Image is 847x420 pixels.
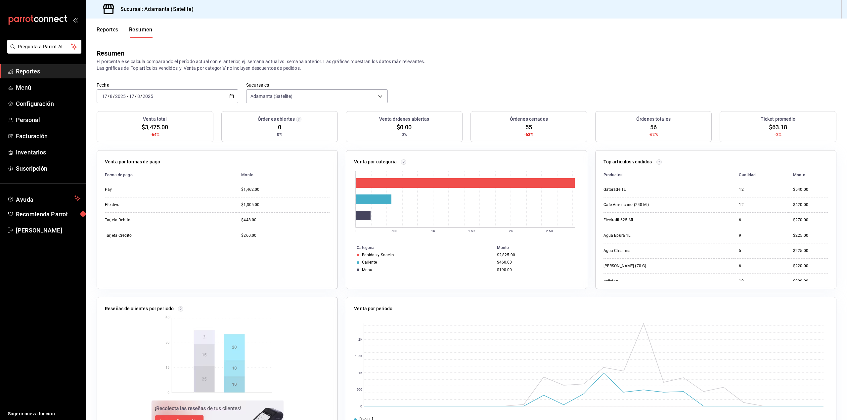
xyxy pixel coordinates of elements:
div: Resumen [97,48,124,58]
div: Pay [105,187,171,192]
h3: Ticket promedio [761,116,796,123]
span: / [113,94,115,99]
span: 55 [525,123,532,132]
div: $190.00 [497,268,576,272]
div: [PERSON_NAME] (70 G) [603,263,670,269]
div: $448.00 [241,217,330,223]
input: -- [110,94,113,99]
span: / [135,94,137,99]
span: Inventarios [16,148,80,157]
span: -64% [151,132,160,138]
span: Sugerir nueva función [8,410,80,417]
span: Adamanta (Satelite) [250,93,293,100]
div: $200.00 [793,278,828,284]
text: 1.5K [355,354,363,358]
th: Monto [788,168,828,182]
div: $2,825.00 [497,253,576,257]
input: -- [102,94,108,99]
h3: Sucursal: Adamanta (Satelite) [115,5,194,13]
div: Café Americano (240 Ml) [603,202,670,208]
span: Personal [16,115,80,124]
span: 0% [402,132,407,138]
text: 2K [509,229,513,233]
input: ---- [142,94,154,99]
span: Suscripción [16,164,80,173]
button: Pregunta a Parrot AI [7,40,81,54]
div: 6 [739,263,782,269]
h3: Venta total [143,116,167,123]
th: Categoría [346,244,494,251]
div: Agua Epura 1L [603,233,670,238]
div: $420.00 [793,202,828,208]
span: Recomienda Parrot [16,210,80,219]
div: Gatorade 1L [603,187,670,192]
span: [PERSON_NAME] [16,226,80,235]
span: Menú [16,83,80,92]
h3: Venta órdenes abiertas [379,116,429,123]
text: 1K [358,371,363,375]
input: ---- [115,94,126,99]
th: Forma de pago [105,168,236,182]
h3: Órdenes totales [636,116,671,123]
div: galletas [603,278,670,284]
div: Electrolit 625 Ml [603,217,670,223]
span: / [108,94,110,99]
p: Venta por periodo [354,305,392,312]
div: $1,462.00 [241,187,330,192]
span: -63% [524,132,534,138]
th: Cantidad [734,168,788,182]
span: -62% [649,132,658,138]
div: Menú [362,268,372,272]
span: Configuración [16,99,80,108]
div: $540.00 [793,187,828,192]
span: 0 [278,123,281,132]
div: $270.00 [793,217,828,223]
span: Facturación [16,132,80,141]
label: Sucursales [246,83,388,87]
span: Reportes [16,67,80,76]
span: 0% [277,132,282,138]
span: $3,475.00 [142,123,168,132]
input: -- [129,94,135,99]
div: $225.00 [793,248,828,254]
button: Resumen [129,26,153,38]
p: Venta por categoría [354,158,397,165]
div: Tarjeta Debito [105,217,171,223]
th: Monto [236,168,330,182]
p: Top artículos vendidos [603,158,652,165]
div: Tarjeta Credito [105,233,171,238]
div: $260.00 [241,233,330,238]
text: 2.5K [546,229,554,233]
text: 500 [391,229,397,233]
p: El porcentaje se calcula comparando el período actual con el anterior, ej. semana actual vs. sema... [97,58,836,71]
div: 9 [739,233,782,238]
span: Ayuda [16,194,72,202]
span: -2% [775,132,781,138]
div: $1,305.00 [241,202,330,208]
h3: Órdenes cerradas [510,116,548,123]
span: $0.00 [397,123,412,132]
text: 0 [360,404,362,408]
span: Pregunta a Parrot AI [18,43,71,50]
text: 1K [431,229,435,233]
div: 12 [739,202,782,208]
div: Efectivo [105,202,171,208]
input: -- [137,94,140,99]
label: Fecha [97,83,238,87]
span: 56 [650,123,657,132]
th: Monto [494,244,587,251]
div: Caliente [362,260,377,265]
div: Agua Chía mía [603,248,670,254]
div: $225.00 [793,233,828,238]
div: 5 [739,248,782,254]
text: 500 [356,388,362,391]
div: 12 [739,187,782,192]
div: $220.00 [793,263,828,269]
span: - [127,94,128,99]
div: 6 [739,217,782,223]
text: 0 [355,229,357,233]
button: Reportes [97,26,118,38]
p: Reseñas de clientes por periodo [105,305,174,312]
a: Pregunta a Parrot AI [5,48,81,55]
button: open_drawer_menu [73,17,78,22]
